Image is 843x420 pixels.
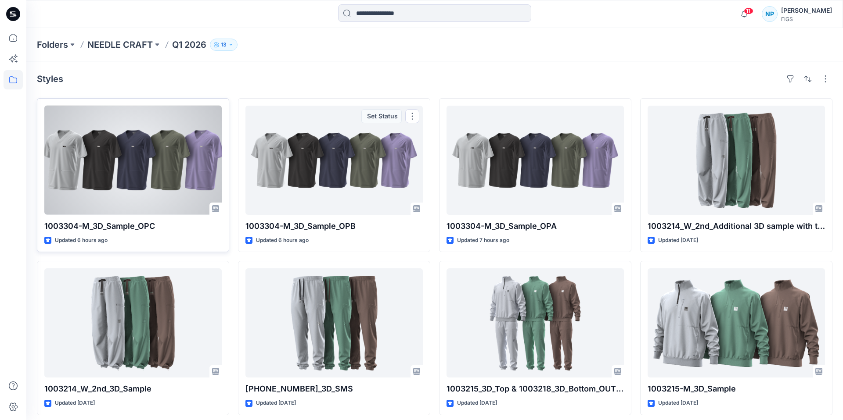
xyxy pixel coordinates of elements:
p: 1003304-M_3D_Sample_OPA [447,220,624,232]
p: Updated [DATE] [658,399,698,408]
button: 13 [210,39,238,51]
p: 1003304-M_3D_Sample_OPC [44,220,222,232]
a: 1003215-M_3D_Sample [648,268,825,377]
a: 1003304-M_3D_Sample_OPA [447,106,624,215]
p: Updated [DATE] [256,399,296,408]
div: FIGS [781,16,832,22]
a: 1003215_3D_Top & 1003218_3D_Bottom_OUTFIT [447,268,624,377]
h4: Styles [37,74,63,84]
p: 1003214_W_2nd_3D_Sample [44,383,222,395]
a: 1003214_W_2nd_Additional 3D sample with the leg opening uncinched [648,106,825,215]
div: NP [762,6,778,22]
p: 1003214_W_2nd_Additional 3D sample with the leg opening uncinched [648,220,825,232]
span: 11 [744,7,753,14]
p: Updated [DATE] [55,399,95,408]
p: Q1 2026 [172,39,206,51]
a: 1003304-M_3D_Sample_OPB [245,106,423,215]
a: 1003214_W_2nd_3D_Sample [44,268,222,377]
div: [PERSON_NAME] [781,5,832,16]
p: 13 [221,40,227,50]
p: 1003304-M_3D_Sample_OPB [245,220,423,232]
p: 1003215-M_3D_Sample [648,383,825,395]
p: [PHONE_NUMBER]_3D_SMS [245,383,423,395]
a: 1003218_3D_SMS [245,268,423,377]
p: 1003215_3D_Top & 1003218_3D_Bottom_OUTFIT [447,383,624,395]
p: Updated 7 hours ago [457,236,509,245]
p: Updated 6 hours ago [256,236,309,245]
p: Updated [DATE] [658,236,698,245]
a: 1003304-M_3D_Sample_OPC [44,106,222,215]
a: NEEDLE CRAFT [87,39,153,51]
a: Folders [37,39,68,51]
p: Updated 6 hours ago [55,236,108,245]
p: Updated [DATE] [457,399,497,408]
